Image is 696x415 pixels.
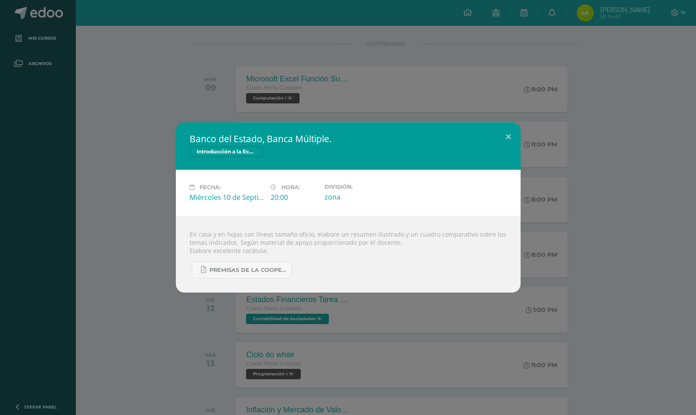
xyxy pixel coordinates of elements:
div: zona [325,192,399,202]
span: Fecha: [200,184,221,190]
span: PREMISAS DE LA COOPERACION SOCIAL.pdf [209,267,287,274]
span: Hora: [281,184,300,190]
h2: Banco del Estado, Banca Múltiple. [190,133,507,145]
a: PREMISAS DE LA COOPERACION SOCIAL.pdf [192,262,292,278]
label: División: [325,184,399,190]
div: En casa y en hojas con líneas tamaño oficio, elabore un resumen ilustrado y un cuadro comparativo... [176,216,521,293]
div: Miércoles 10 de Septiembre [190,193,264,202]
button: Close (Esc) [496,122,521,152]
span: Introducción a la Economía [190,147,263,157]
div: 20:00 [271,193,318,202]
